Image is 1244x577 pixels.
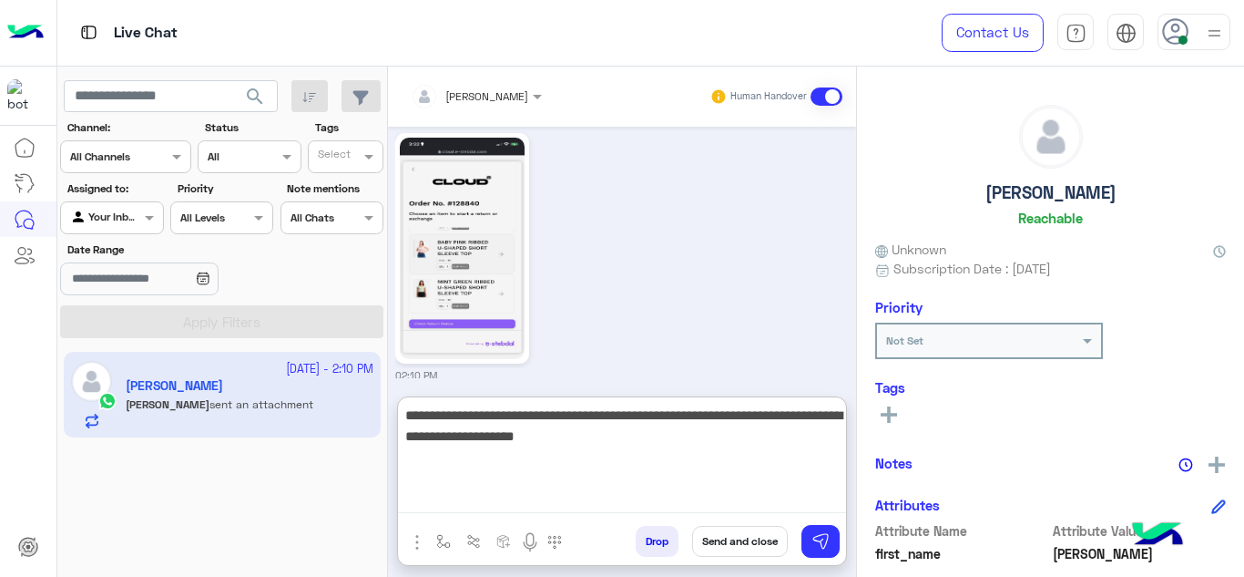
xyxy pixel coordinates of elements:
[400,138,525,359] img: 1472875504043654.jpg
[1053,544,1227,563] span: Hannah
[636,526,678,557] button: Drop
[466,534,481,549] img: Trigger scenario
[875,240,946,259] span: Unknown
[7,14,44,52] img: Logo
[875,379,1226,396] h6: Tags
[244,86,266,108] span: search
[315,146,351,167] div: Select
[496,534,511,549] img: create order
[489,526,519,556] button: create order
[233,80,278,119] button: search
[1066,23,1086,44] img: tab
[1116,23,1137,44] img: tab
[7,79,40,112] img: 317874714732967
[519,531,541,553] img: send voice note
[1053,521,1227,541] span: Attribute Value
[942,14,1044,52] a: Contact Us
[77,21,100,44] img: tab
[886,334,923,347] b: Not Set
[1020,106,1082,168] img: defaultAdmin.png
[875,455,913,471] h6: Notes
[1203,22,1226,45] img: profile
[67,180,161,197] label: Assigned to:
[1126,504,1189,568] img: hulul-logo.png
[730,89,807,104] small: Human Handover
[1178,458,1193,472] img: notes
[205,119,299,136] label: Status
[811,532,830,551] img: send message
[692,526,788,557] button: Send and close
[893,259,1051,278] span: Subscription Date : [DATE]
[875,299,923,315] h6: Priority
[114,21,178,46] p: Live Chat
[60,305,383,338] button: Apply Filters
[1208,457,1225,473] img: add
[875,521,1049,541] span: Attribute Name
[67,242,271,258] label: Date Range
[547,535,562,550] img: make a call
[985,182,1117,203] h5: [PERSON_NAME]
[178,180,271,197] label: Priority
[67,119,189,136] label: Channel:
[1057,14,1094,52] a: tab
[1018,210,1083,226] h6: Reachable
[395,368,437,383] small: 02:10 PM
[445,89,528,103] span: [PERSON_NAME]
[429,526,459,556] button: select flow
[875,544,1049,563] span: first_name
[436,534,451,549] img: select flow
[459,526,489,556] button: Trigger scenario
[875,497,940,513] h6: Attributes
[287,180,381,197] label: Note mentions
[406,531,428,553] img: send attachment
[315,119,382,136] label: Tags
